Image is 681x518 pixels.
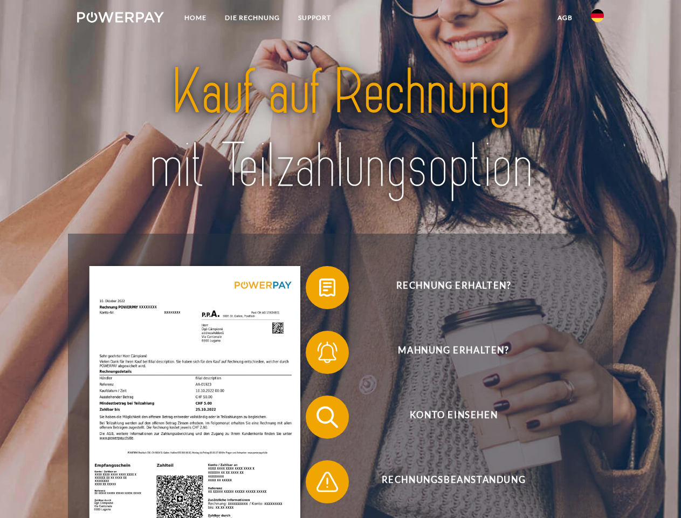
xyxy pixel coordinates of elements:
img: logo-powerpay-white.svg [77,12,164,23]
span: Mahnung erhalten? [321,331,586,374]
a: agb [548,8,582,28]
img: qb_search.svg [314,404,341,431]
a: SUPPORT [289,8,340,28]
img: qb_bell.svg [314,339,341,366]
a: DIE RECHNUNG [216,8,289,28]
button: Rechnungsbeanstandung [306,460,586,503]
img: qb_bill.svg [314,274,341,301]
span: Rechnung erhalten? [321,266,586,309]
img: de [591,9,604,22]
button: Rechnung erhalten? [306,266,586,309]
img: title-powerpay_de.svg [103,52,578,207]
span: Konto einsehen [321,396,586,439]
img: qb_warning.svg [314,468,341,495]
a: Home [175,8,216,28]
span: Rechnungsbeanstandung [321,460,586,503]
button: Konto einsehen [306,396,586,439]
button: Mahnung erhalten? [306,331,586,374]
